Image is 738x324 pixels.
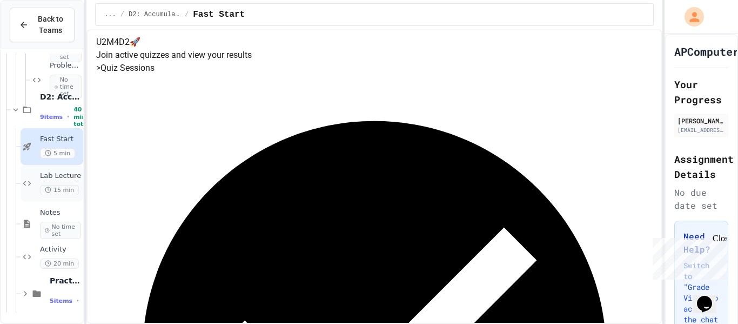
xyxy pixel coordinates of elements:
span: ... [104,10,116,19]
span: D2: Accumulators and Summation [40,92,81,102]
span: Back to Teams [35,14,65,36]
span: / [120,10,124,19]
div: Chat with us now!Close [4,4,75,69]
div: My Account [673,4,707,29]
span: 40 min total [73,106,89,128]
span: Notes [40,208,81,217]
span: Fast Start [193,8,245,21]
h4: U2M4D2 🚀 [96,36,653,49]
span: No time set [40,222,81,239]
h2: Your Progress [674,77,728,107]
div: [EMAIL_ADDRESS][DOMAIN_NAME] [677,126,725,134]
span: Activity [40,245,81,254]
span: 5 min [40,148,75,158]
div: [PERSON_NAME] [677,116,725,125]
iframe: chat widget [693,281,727,313]
span: • [67,113,69,121]
span: No time set [50,75,82,100]
span: 9 items [40,114,63,121]
span: Fast Start [40,135,81,144]
h2: Assignment Details [674,151,728,182]
iframe: chat widget [648,234,727,280]
button: Back to Teams [10,8,75,42]
div: No due date set [674,186,728,212]
span: 20 min [40,259,79,269]
span: 15 min [40,185,79,195]
span: No time set [83,290,98,312]
span: D2: Accumulators and Summation [129,10,180,19]
span: Problem 3: Number Guessing Game [50,61,81,70]
span: 5 items [50,297,72,305]
span: • [77,296,79,305]
span: Practice (10 mins) [50,276,81,286]
p: Join active quizzes and view your results [96,49,653,62]
span: Lab Lecture [40,171,81,181]
h3: Need Help? [683,230,719,256]
h5: > Quiz Sessions [96,62,653,75]
span: / [185,10,189,19]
